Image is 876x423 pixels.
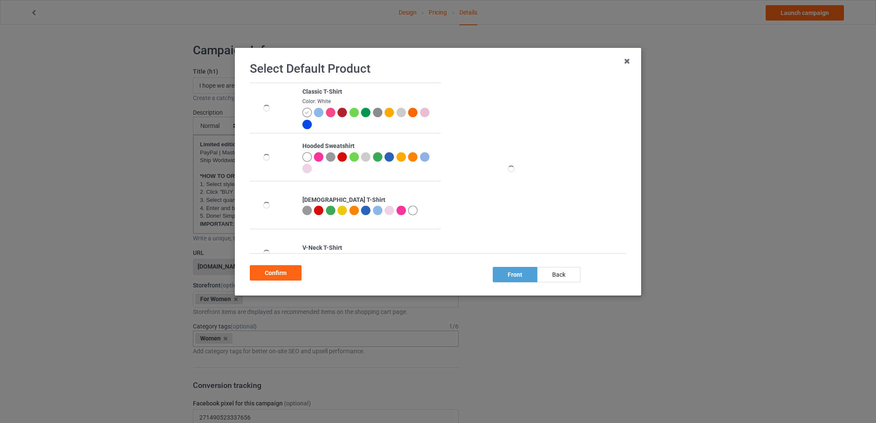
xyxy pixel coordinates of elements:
div: [DEMOGRAPHIC_DATA] T-Shirt [302,196,436,204]
div: Confirm [250,265,302,281]
div: Classic T-Shirt [302,88,436,96]
div: back [537,267,580,282]
div: Color: White [302,98,436,105]
div: V-Neck T-Shirt [302,244,436,252]
img: heather_texture.png [373,108,382,117]
h1: Select Default Product [250,61,626,77]
div: Hooded Sweatshirt [302,142,436,151]
div: front [493,267,537,282]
